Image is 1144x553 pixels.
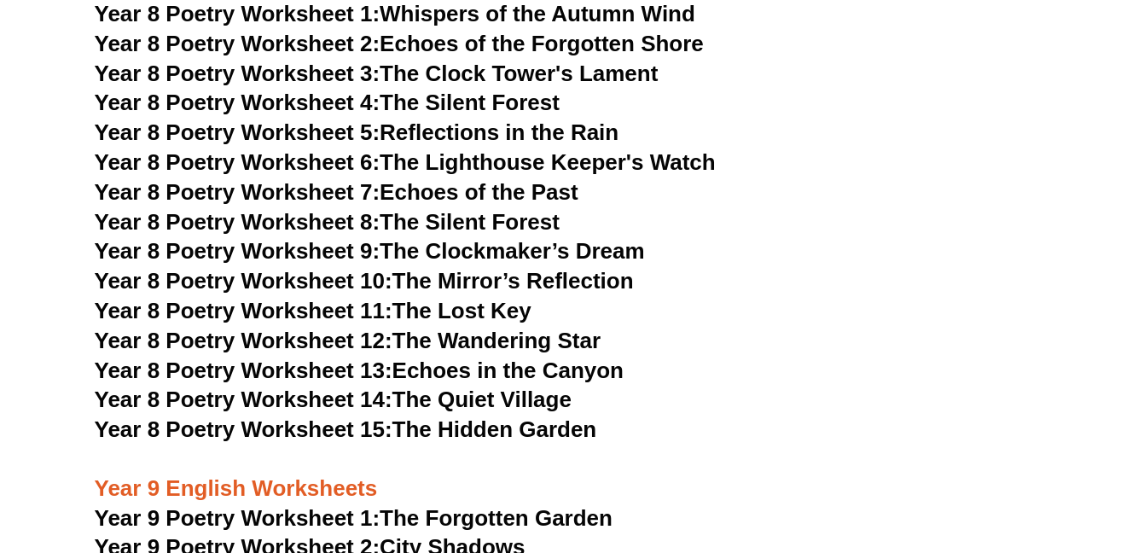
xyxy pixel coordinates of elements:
[95,416,597,442] a: Year 8 Poetry Worksheet 15:The Hidden Garden
[95,209,380,235] span: Year 8 Poetry Worksheet 8:
[95,61,380,86] span: Year 8 Poetry Worksheet 3:
[95,209,560,235] a: Year 8 Poetry Worksheet 8:The Silent Forest
[95,119,380,145] span: Year 8 Poetry Worksheet 5:
[95,149,380,175] span: Year 8 Poetry Worksheet 6:
[95,268,634,294] a: Year 8 Poetry Worksheet 10:The Mirror’s Reflection
[95,149,716,175] a: Year 8 Poetry Worksheet 6:The Lighthouse Keeper's Watch
[95,298,392,323] span: Year 8 Poetry Worksheet 11:
[95,358,392,383] span: Year 8 Poetry Worksheet 13:
[95,328,392,353] span: Year 8 Poetry Worksheet 12:
[95,238,645,264] a: Year 8 Poetry Worksheet 9:The Clockmaker’s Dream
[95,1,695,26] a: Year 8 Poetry Worksheet 1:Whispers of the Autumn Wind
[95,445,1050,504] h3: Year 9 English Worksheets
[95,505,613,531] a: Year 9 Poetry Worksheet 1:The Forgotten Garden
[95,387,572,412] a: Year 8 Poetry Worksheet 14:The Quiet Village
[95,505,380,531] span: Year 9 Poetry Worksheet 1:
[95,31,380,56] span: Year 8 Poetry Worksheet 2:
[95,119,619,145] a: Year 8 Poetry Worksheet 5:Reflections in the Rain
[95,298,531,323] a: Year 8 Poetry Worksheet 11:The Lost Key
[95,179,578,205] a: Year 8 Poetry Worksheet 7:Echoes of the Past
[95,31,704,56] a: Year 8 Poetry Worksheet 2:Echoes of the Forgotten Shore
[95,238,380,264] span: Year 8 Poetry Worksheet 9:
[95,268,392,294] span: Year 8 Poetry Worksheet 10:
[95,90,380,115] span: Year 8 Poetry Worksheet 4:
[95,416,392,442] span: Year 8 Poetry Worksheet 15:
[95,61,659,86] a: Year 8 Poetry Worksheet 3:The Clock Tower's Lament
[95,1,380,26] span: Year 8 Poetry Worksheet 1:
[95,179,380,205] span: Year 8 Poetry Worksheet 7:
[851,360,1144,553] iframe: Chat Widget
[95,387,392,412] span: Year 8 Poetry Worksheet 14:
[95,90,560,115] a: Year 8 Poetry Worksheet 4:The Silent Forest
[95,358,624,383] a: Year 8 Poetry Worksheet 13:Echoes in the Canyon
[95,328,601,353] a: Year 8 Poetry Worksheet 12:The Wandering Star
